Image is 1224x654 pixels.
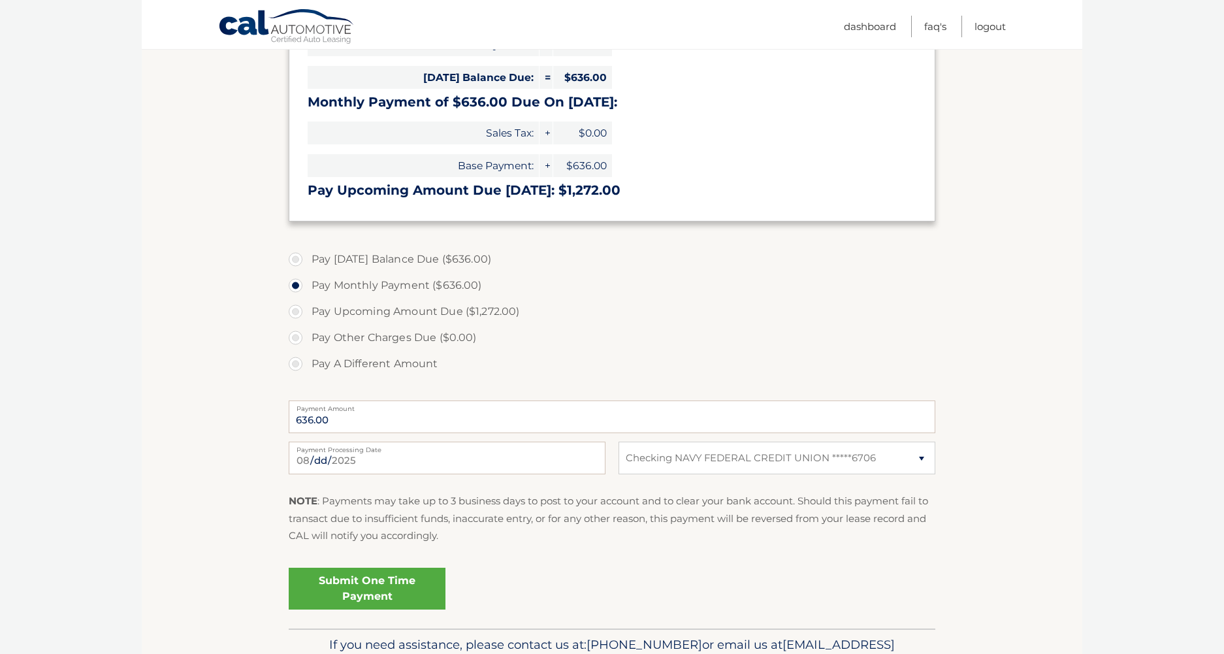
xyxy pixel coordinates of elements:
[289,401,935,433] input: Payment Amount
[289,246,935,272] label: Pay [DATE] Balance Due ($636.00)
[289,272,935,299] label: Pay Monthly Payment ($636.00)
[540,154,553,177] span: +
[924,16,946,37] a: FAQ's
[553,66,612,89] span: $636.00
[289,351,935,377] label: Pay A Different Amount
[289,442,605,474] input: Payment Date
[308,154,539,177] span: Base Payment:
[308,182,916,199] h3: Pay Upcoming Amount Due [DATE]: $1,272.00
[289,401,935,411] label: Payment Amount
[844,16,896,37] a: Dashboard
[587,637,702,652] span: [PHONE_NUMBER]
[553,154,612,177] span: $636.00
[289,493,935,544] p: : Payments may take up to 3 business days to post to your account and to clear your bank account....
[308,94,916,110] h3: Monthly Payment of $636.00 Due On [DATE]:
[540,122,553,144] span: +
[553,122,612,144] span: $0.00
[218,8,355,46] a: Cal Automotive
[540,66,553,89] span: =
[289,568,445,610] a: Submit One Time Payment
[289,495,317,507] strong: NOTE
[289,442,605,452] label: Payment Processing Date
[289,299,935,325] label: Pay Upcoming Amount Due ($1,272.00)
[308,66,539,89] span: [DATE] Balance Due:
[289,325,935,351] label: Pay Other Charges Due ($0.00)
[308,122,539,144] span: Sales Tax:
[974,16,1006,37] a: Logout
